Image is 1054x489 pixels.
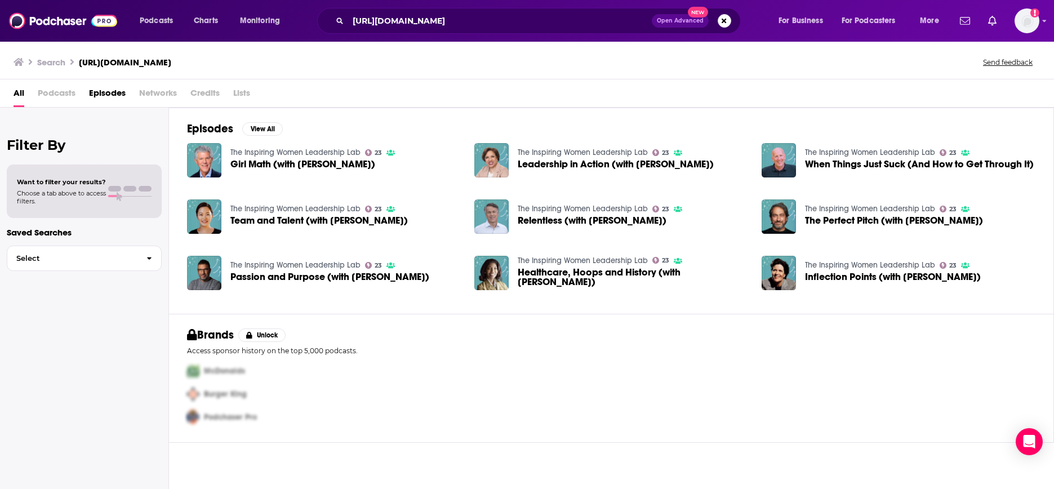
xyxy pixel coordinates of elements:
[949,150,957,155] span: 23
[474,256,509,290] img: Healthcare, Hoops and History (with Dr. Cheryl Pegus)
[375,150,382,155] span: 23
[79,57,171,68] h3: [URL][DOMAIN_NAME]
[9,10,117,32] img: Podchaser - Follow, Share and Rate Podcasts
[762,143,796,177] img: When Things Just Suck (And How to Get Through It)
[233,84,250,107] span: Lists
[920,13,939,29] span: More
[17,189,106,205] span: Choose a tab above to access filters.
[132,12,188,30] button: open menu
[949,263,957,268] span: 23
[238,328,286,342] button: Unlock
[940,149,957,156] a: 23
[518,268,748,287] a: Healthcare, Hoops and History (with Dr. Cheryl Pegus)
[518,268,748,287] span: Healthcare, Hoops and History (with [PERSON_NAME])
[805,204,935,214] a: The Inspiring Women Leadership Lab
[230,260,361,270] a: The Inspiring Women Leadership Lab
[14,84,24,107] a: All
[518,148,648,157] a: The Inspiring Women Leadership Lab
[187,346,1035,355] p: Access sponsor history on the top 5,000 podcasts.
[139,84,177,107] span: Networks
[183,383,204,406] img: Second Pro Logo
[688,7,708,17] span: New
[1030,8,1039,17] svg: Add a profile image
[662,150,669,155] span: 23
[1016,428,1043,455] div: Open Intercom Messenger
[230,216,408,225] span: Team and Talent (with [PERSON_NAME])
[984,11,1001,30] a: Show notifications dropdown
[805,216,983,225] a: The Perfect Pitch (with Josh Makower)
[17,178,106,186] span: Want to filter your results?
[7,255,137,262] span: Select
[365,149,383,156] a: 23
[375,263,382,268] span: 23
[762,199,796,234] a: The Perfect Pitch (with Josh Makower)
[652,257,670,264] a: 23
[518,216,666,225] a: Relentless (with Glen Tullman)
[474,199,509,234] img: Relentless (with Glen Tullman)
[805,159,1034,169] a: When Things Just Suck (And How to Get Through It)
[955,11,975,30] a: Show notifications dropdown
[230,216,408,225] a: Team and Talent (with Julie Yoo)
[230,204,361,214] a: The Inspiring Women Leadership Lab
[657,18,704,24] span: Open Advanced
[912,12,953,30] button: open menu
[89,84,126,107] span: Episodes
[230,272,429,282] a: Passion and Purpose (with Andy Slavitt)
[187,328,234,342] h2: Brands
[194,13,218,29] span: Charts
[7,227,162,238] p: Saved Searches
[1015,8,1039,33] img: User Profile
[328,8,751,34] div: Search podcasts, credits, & more...
[652,206,670,212] a: 23
[662,207,669,212] span: 23
[183,406,204,429] img: Third Pro Logo
[240,13,280,29] span: Monitoring
[187,122,233,136] h2: Episodes
[242,122,283,136] button: View All
[365,206,383,212] a: 23
[204,412,257,422] span: Podchaser Pro
[662,258,669,263] span: 23
[805,216,983,225] span: The Perfect Pitch (with [PERSON_NAME])
[348,12,652,30] input: Search podcasts, credits, & more...
[187,199,221,234] a: Team and Talent (with Julie Yoo)
[940,262,957,269] a: 23
[805,272,981,282] span: Inflection Points (with [PERSON_NAME])
[140,13,173,29] span: Podcasts
[187,256,221,290] a: Passion and Purpose (with Andy Slavitt)
[762,256,796,290] img: Inflection Points (with Kara Swisher)
[37,57,65,68] h3: Search
[805,148,935,157] a: The Inspiring Women Leadership Lab
[518,159,714,169] span: Leadership in Action (with [PERSON_NAME])
[518,216,666,225] span: Relentless (with [PERSON_NAME])
[375,207,382,212] span: 23
[652,14,709,28] button: Open AdvancedNew
[186,12,225,30] a: Charts
[779,13,823,29] span: For Business
[940,206,957,212] a: 23
[230,272,429,282] span: Passion and Purpose (with [PERSON_NAME])
[652,149,670,156] a: 23
[518,159,714,169] a: Leadership in Action (with Toni Townes-Whitley)
[204,389,247,399] span: Burger King
[949,207,957,212] span: 23
[204,366,245,376] span: McDonalds
[1015,8,1039,33] span: Logged in as HBurn
[805,272,981,282] a: Inflection Points (with Kara Swisher)
[771,12,837,30] button: open menu
[187,122,283,136] a: EpisodesView All
[187,143,221,177] img: Girl Math (with Lee Shapiro)
[183,359,204,383] img: First Pro Logo
[842,13,896,29] span: For Podcasters
[230,159,375,169] span: Girl Math (with [PERSON_NAME])
[474,143,509,177] img: Leadership in Action (with Toni Townes-Whitley)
